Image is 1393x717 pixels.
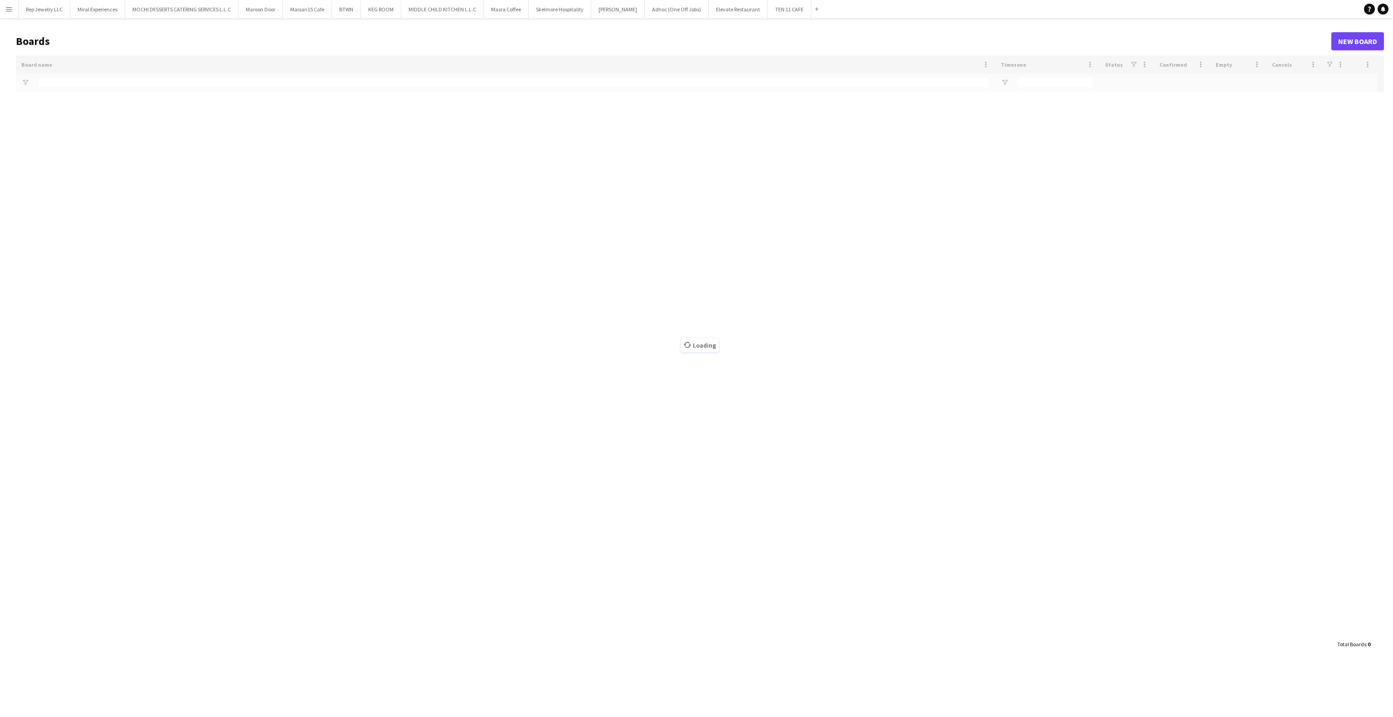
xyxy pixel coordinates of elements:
[361,0,401,18] button: KEG ROOM
[681,339,719,352] span: Loading
[283,0,332,18] button: Maisan15 Cafe
[1337,635,1370,653] div: :
[125,0,239,18] button: MOCHI DESSERTS CATERING SERVICES L.L.C
[1368,641,1370,648] span: 0
[1337,641,1366,648] span: Total Boards
[332,0,361,18] button: BTWN
[19,0,70,18] button: Rep Jewelry LLC
[591,0,645,18] button: [PERSON_NAME]
[645,0,709,18] button: Adhoc (One Off Jobs)
[239,0,283,18] button: Maroon Door
[1331,32,1384,50] a: New Board
[401,0,484,18] button: MIDDLE CHILD KITCHEN L.L.C
[16,34,1331,48] h1: Boards
[709,0,768,18] button: Elevate Restaurant
[529,0,591,18] button: Skelmore Hospitality
[768,0,811,18] button: TEN 11 CAFE
[484,0,529,18] button: Masra Coffee
[70,0,125,18] button: Miral Experiences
